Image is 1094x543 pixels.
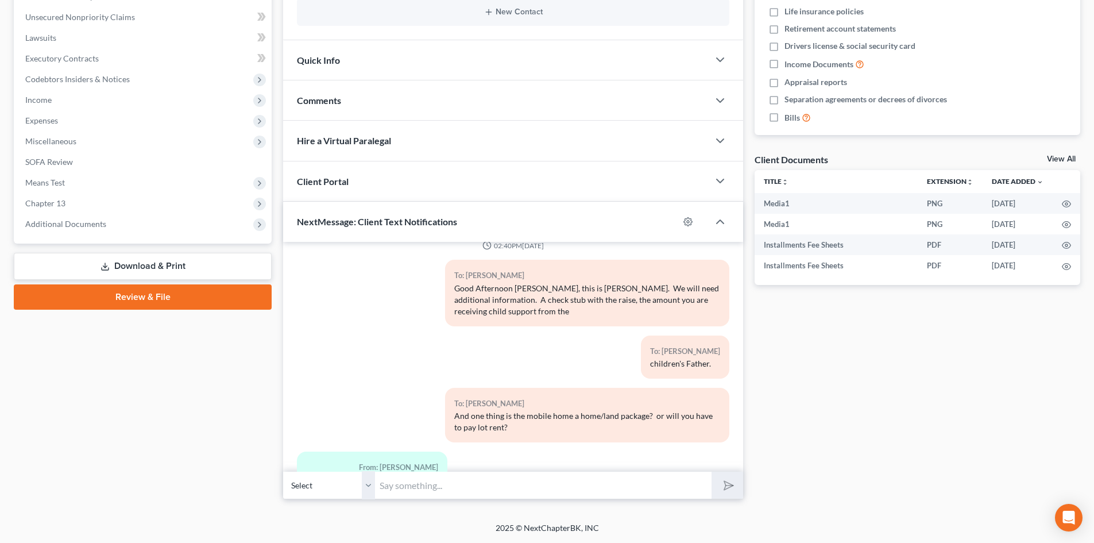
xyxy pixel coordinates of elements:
a: Review & File [14,284,272,310]
a: SOFA Review [16,152,272,172]
td: [DATE] [983,214,1053,234]
div: To: [PERSON_NAME] [650,345,720,358]
td: Media1 [755,193,918,214]
span: NextMessage: Client Text Notifications [297,216,457,227]
span: Separation agreements or decrees of divorces [784,94,947,105]
div: From: [PERSON_NAME] [306,461,438,474]
span: Quick Info [297,55,340,66]
a: Extensionunfold_more [927,177,973,186]
span: Income Documents [784,59,853,70]
span: Income [25,95,52,105]
span: Comments [297,95,341,106]
div: Good Afternoon [PERSON_NAME], this is [PERSON_NAME]. We will need additional information. A check... [454,283,720,317]
a: Titleunfold_more [764,177,788,186]
a: Download & Print [14,253,272,280]
span: Client Portal [297,176,349,187]
span: Hire a Virtual Paralegal [297,135,391,146]
a: Unsecured Nonpriority Claims [16,7,272,28]
span: Additional Documents [25,219,106,229]
span: Retirement account statements [784,23,896,34]
i: expand_more [1037,179,1043,186]
div: Client Documents [755,153,828,165]
a: View All [1047,155,1076,163]
td: PDF [918,255,983,276]
div: To: [PERSON_NAME] [454,397,720,410]
td: Installments Fee Sheets [755,234,918,255]
div: children's Father. [650,358,720,369]
td: PNG [918,193,983,214]
span: Drivers license & social security card [784,40,915,52]
span: Unsecured Nonpriority Claims [25,12,135,22]
a: Date Added expand_more [992,177,1043,186]
button: New Contact [306,7,720,17]
span: Appraisal reports [784,76,847,88]
span: Codebtors Insiders & Notices [25,74,130,84]
a: Lawsuits [16,28,272,48]
i: unfold_more [782,179,788,186]
div: And one thing is the mobile home a home/land package? or will you have to pay lot rent? [454,410,720,433]
td: [DATE] [983,234,1053,255]
span: SOFA Review [25,157,73,167]
span: Means Test [25,178,65,187]
span: Life insurance policies [784,6,864,17]
span: Executory Contracts [25,53,99,63]
div: Open Intercom Messenger [1055,504,1083,532]
td: Installments Fee Sheets [755,255,918,276]
div: 02:40PM[DATE] [297,241,729,251]
a: Executory Contracts [16,48,272,69]
span: Lawsuits [25,33,56,43]
td: [DATE] [983,255,1053,276]
div: 2025 © NextChapterBK, INC [220,522,875,543]
td: [DATE] [983,193,1053,214]
i: unfold_more [967,179,973,186]
td: PNG [918,214,983,234]
span: Bills [784,112,800,124]
input: Say something... [375,471,712,499]
td: Media1 [755,214,918,234]
td: PDF [918,234,983,255]
span: Miscellaneous [25,136,76,146]
span: Expenses [25,115,58,125]
div: To: [PERSON_NAME] [454,269,720,282]
span: Chapter 13 [25,198,65,208]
